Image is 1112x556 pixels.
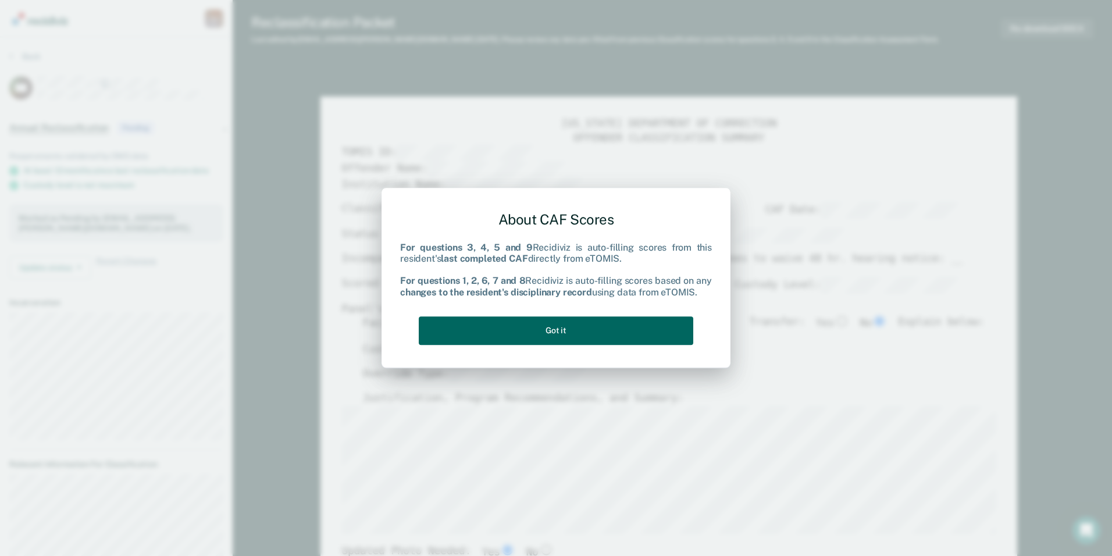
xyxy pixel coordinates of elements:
b: For questions 1, 2, 6, 7 and 8 [400,276,525,287]
div: About CAF Scores [400,202,712,237]
b: For questions 3, 4, 5 and 9 [400,242,533,253]
button: Got it [419,316,693,345]
b: last completed CAF [441,253,528,264]
b: changes to the resident's disciplinary record [400,287,592,298]
div: Recidiviz is auto-filling scores from this resident's directly from eTOMIS. Recidiviz is auto-fil... [400,242,712,298]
